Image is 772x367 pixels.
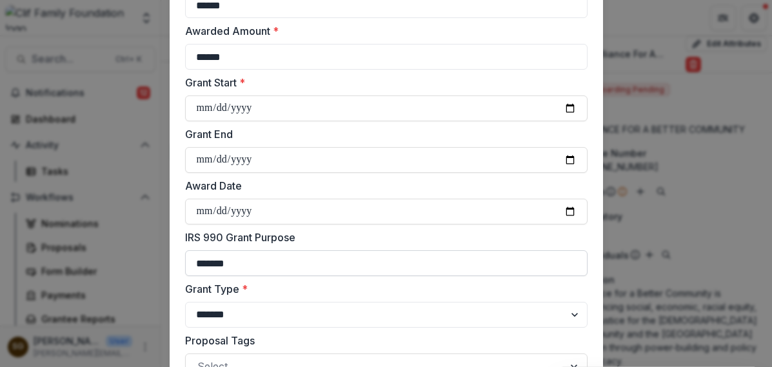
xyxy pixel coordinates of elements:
[185,23,580,39] label: Awarded Amount
[185,126,580,142] label: Grant End
[185,230,580,245] label: IRS 990 Grant Purpose
[185,281,580,297] label: Grant Type
[185,75,580,90] label: Grant Start
[185,178,580,193] label: Award Date
[185,333,580,348] label: Proposal Tags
